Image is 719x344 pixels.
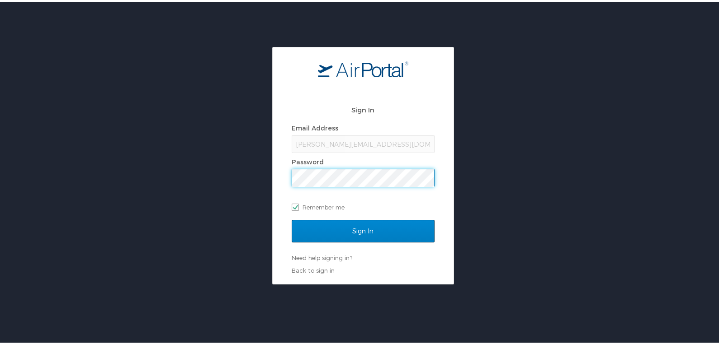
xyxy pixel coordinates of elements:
img: logo [318,59,408,75]
input: Sign In [292,218,435,241]
label: Remember me [292,199,435,212]
a: Back to sign in [292,265,335,272]
label: Password [292,156,324,164]
a: Need help signing in? [292,252,352,260]
label: Email Address [292,122,338,130]
h2: Sign In [292,103,435,113]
